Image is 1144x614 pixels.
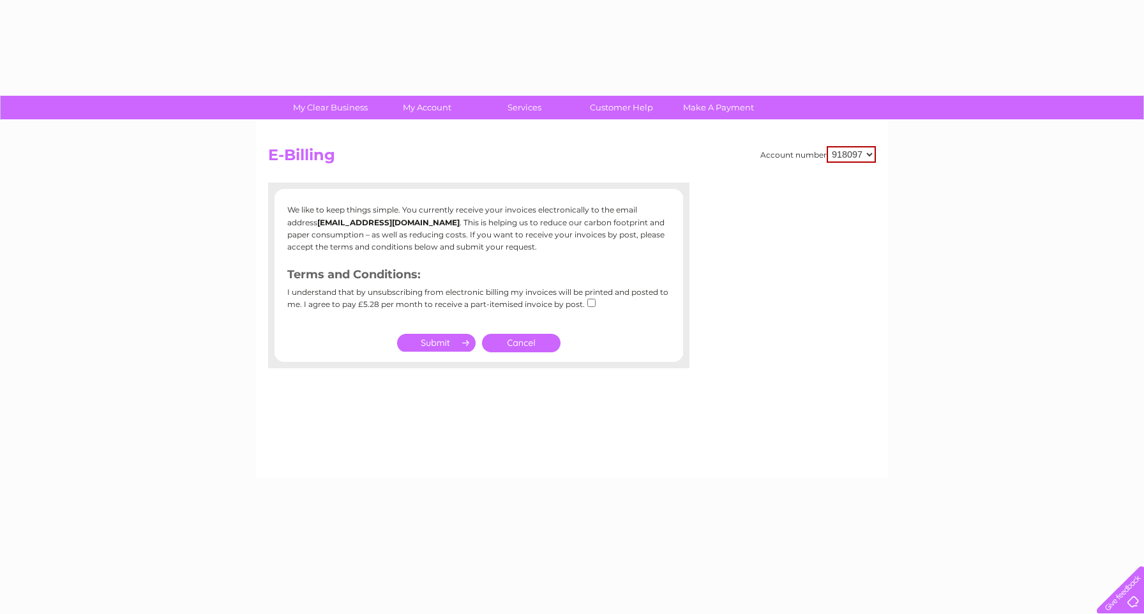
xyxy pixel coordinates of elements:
[397,334,476,352] input: Submit
[482,334,561,352] a: Cancel
[375,96,480,119] a: My Account
[569,96,674,119] a: Customer Help
[666,96,771,119] a: Make A Payment
[287,288,670,318] div: I understand that by unsubscribing from electronic billing my invoices will be printed and posted...
[287,266,670,288] h3: Terms and Conditions:
[268,146,876,170] h2: E-Billing
[760,146,876,163] div: Account number
[317,218,460,227] b: [EMAIL_ADDRESS][DOMAIN_NAME]
[287,204,670,253] p: We like to keep things simple. You currently receive your invoices electronically to the email ad...
[278,96,383,119] a: My Clear Business
[472,96,577,119] a: Services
